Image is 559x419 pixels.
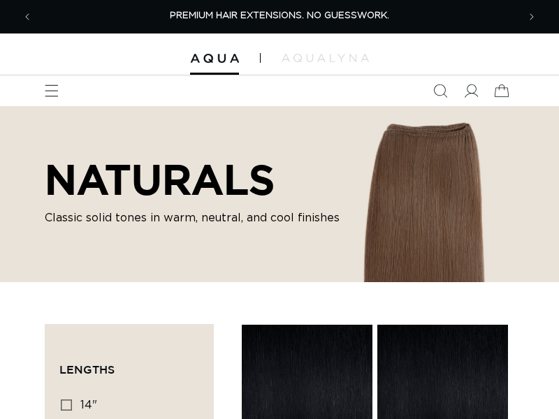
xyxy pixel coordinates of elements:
[45,209,359,226] p: Classic solid tones in warm, neutral, and cool finishes
[45,155,359,204] h2: NATURALS
[80,399,97,411] span: 14"
[59,339,199,389] summary: Lengths (0 selected)
[36,75,67,106] summary: Menu
[282,54,369,62] img: aqualyna.com
[12,1,43,32] button: Previous announcement
[59,363,115,376] span: Lengths
[425,75,456,106] summary: Search
[170,11,389,20] span: PREMIUM HAIR EXTENSIONS. NO GUESSWORK.
[190,54,239,64] img: Aqua Hair Extensions
[516,1,547,32] button: Next announcement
